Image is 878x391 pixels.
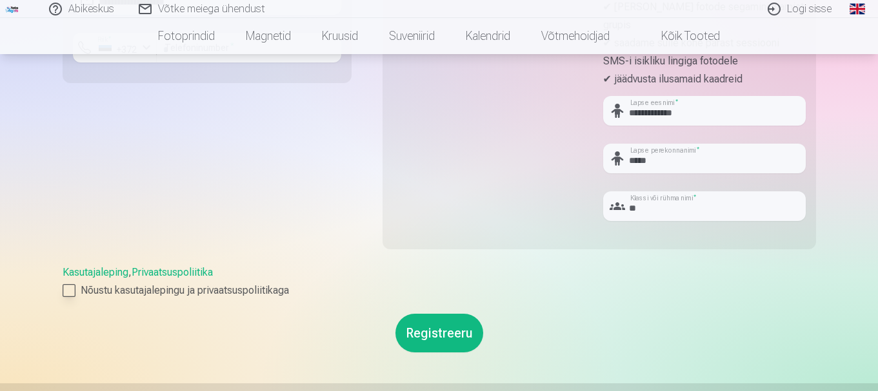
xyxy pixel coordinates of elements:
font: Magnetid [246,29,291,43]
font: Abikeskus [68,3,114,15]
font: Nõustu kasutajalepingu ja privaatsuspoliitikaga [81,284,289,296]
a: Suveniirid [374,18,450,54]
img: /fa3 [5,5,19,13]
a: Kruusid [306,18,374,54]
font: Registreeru [406,325,473,341]
font: Kruusid [322,29,358,43]
a: Võtmehoidjad [526,18,625,54]
a: Kalendrid [450,18,526,54]
font: , [128,266,132,278]
font: Võtke meiega ühendust [158,3,265,15]
a: Fotoprindid [143,18,230,54]
button: Registreeru [395,314,483,352]
font: ✔ jäädvusta ilusamaid kaadreid [603,73,743,85]
a: Kõik tooted [625,18,735,54]
font: Fotoprindid [158,29,215,43]
font: Kalendrid [466,29,510,43]
font: Kõik tooted [661,29,720,43]
font: Suveniirid [389,29,435,43]
font: Võtmehoidjad [541,29,610,43]
font: Logi sisse [787,3,832,15]
a: Kasutajaleping [63,266,128,278]
a: Magnetid [230,18,306,54]
a: Privaatsuspoliitika [132,266,213,278]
